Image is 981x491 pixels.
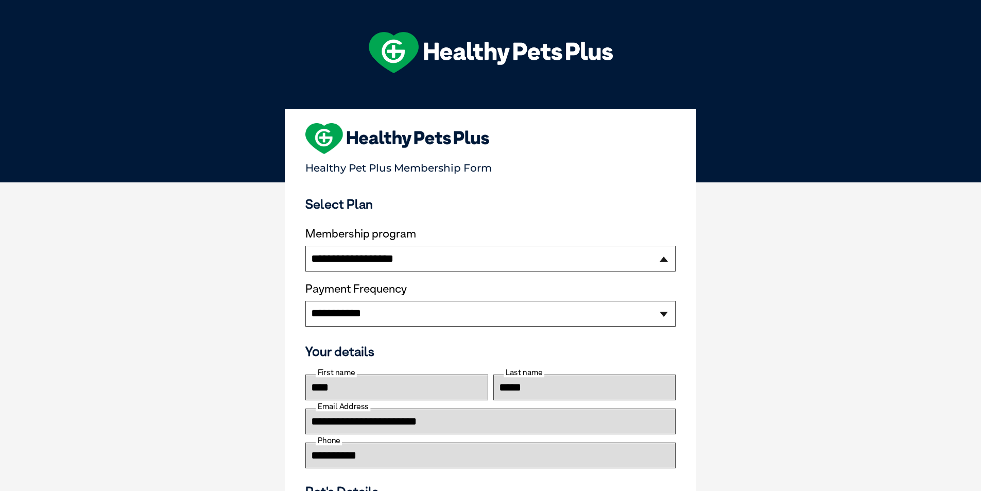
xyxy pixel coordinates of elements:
label: Membership program [305,227,676,241]
h3: Select Plan [305,196,676,212]
label: Phone [316,436,342,445]
label: Payment Frequency [305,282,407,296]
h3: Your details [305,344,676,359]
label: First name [316,368,357,377]
img: heart-shape-hpp-logo-large.png [305,123,489,154]
label: Last name [504,368,544,377]
label: Email Address [316,402,370,411]
img: hpp-logo-landscape-green-white.png [369,32,613,73]
p: Healthy Pet Plus Membership Form [305,157,676,174]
